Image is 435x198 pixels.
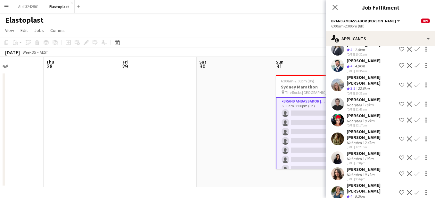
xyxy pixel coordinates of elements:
[363,156,375,161] div: 10km
[5,27,14,33] span: View
[3,26,17,34] a: View
[281,79,314,83] span: 6:00am-2:00pm (8h)
[276,97,348,185] app-card-role: Brand Ambassador [PERSON_NAME]13A0/86:00am-2:00pm (8h)
[347,161,381,165] div: [DATE] 5:58pm
[347,118,363,123] div: Not rated
[363,172,376,177] div: 9.1km
[363,140,376,145] div: 2.4km
[347,113,381,118] div: [PERSON_NAME]
[363,103,375,107] div: 16km
[347,52,381,57] div: [DATE] 10:31am
[5,15,44,25] h1: Elastoplast
[21,27,28,33] span: Edit
[34,27,44,33] span: Jobs
[421,19,430,23] span: 0/9
[276,84,348,90] h3: Sydney Marathon
[276,75,348,169] app-job-card: 6:00am-2:00pm (8h)0/9Sydney Marathon The Rocks [GEOGRAPHIC_DATA]2 RolesBrand Ambassador [PERSON_N...
[326,31,435,46] div: Applicants
[13,0,44,13] button: Aldi 3242501
[347,103,363,107] div: Not rated
[32,26,46,34] a: Jobs
[347,177,381,181] div: [DATE] 9:26pm
[198,63,206,70] span: 30
[331,19,396,23] span: Brand Ambassador Sun
[347,91,397,95] div: [DATE] 10:39am
[347,156,363,161] div: Not rated
[347,107,381,111] div: [DATE] 11:43am
[199,59,206,65] span: Sat
[331,19,401,23] button: Brand Ambassador [PERSON_NAME]
[347,123,381,127] div: [DATE] 12:17pm
[347,150,381,156] div: [PERSON_NAME]
[350,47,352,52] span: 4
[275,63,283,70] span: 31
[276,59,283,65] span: Sun
[347,69,381,73] div: [DATE] 10:35am
[350,64,352,68] span: 4
[21,50,37,55] span: Week 35
[350,86,355,91] span: 3.5
[40,50,48,55] div: AEST
[354,64,366,69] div: 4.9km
[331,24,430,28] div: 6:00am-2:00pm (8h)
[363,118,376,123] div: 9.2km
[122,63,128,70] span: 29
[48,26,67,34] a: Comms
[347,97,381,103] div: [PERSON_NAME]
[347,172,363,177] div: Not rated
[123,59,128,65] span: Fri
[46,59,54,65] span: Thu
[347,140,363,145] div: Not rated
[347,166,381,172] div: [PERSON_NAME]
[357,86,371,91] div: 22.8km
[347,58,381,64] div: [PERSON_NAME]
[44,0,75,13] button: Elastoplast
[18,26,30,34] a: Edit
[347,145,397,149] div: [DATE] 12:23pm
[5,49,20,56] div: [DATE]
[50,27,65,33] span: Comms
[347,129,397,140] div: [PERSON_NAME] [PERSON_NAME]
[285,90,332,95] span: The Rocks [GEOGRAPHIC_DATA]
[347,74,397,86] div: [PERSON_NAME] [PERSON_NAME]
[45,63,54,70] span: 28
[354,47,366,53] div: 2.8km
[347,182,397,194] div: [PERSON_NAME] [PERSON_NAME]
[326,3,435,11] h3: Job Fulfilment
